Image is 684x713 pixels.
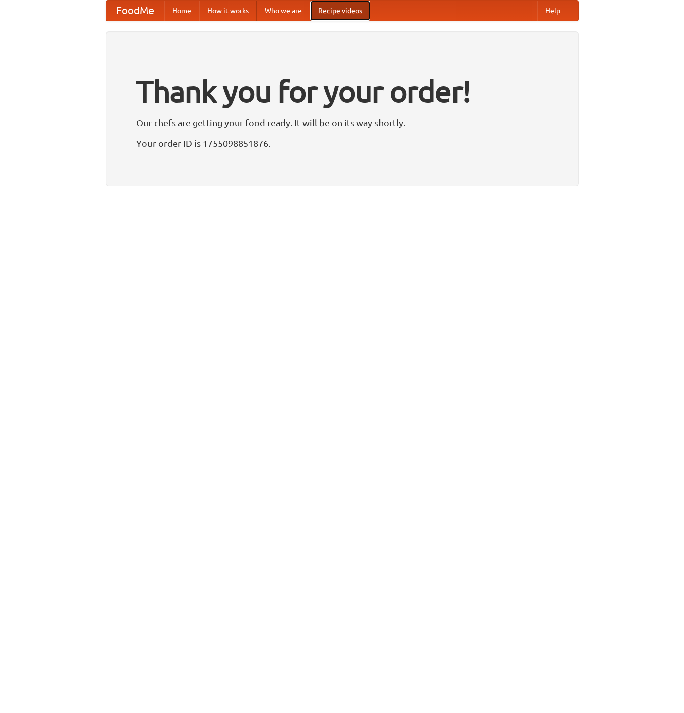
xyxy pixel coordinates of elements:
[310,1,370,21] a: Recipe videos
[164,1,199,21] a: Home
[136,67,548,115] h1: Thank you for your order!
[537,1,568,21] a: Help
[136,136,548,151] p: Your order ID is 1755098851876.
[136,115,548,131] p: Our chefs are getting your food ready. It will be on its way shortly.
[199,1,257,21] a: How it works
[106,1,164,21] a: FoodMe
[257,1,310,21] a: Who we are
